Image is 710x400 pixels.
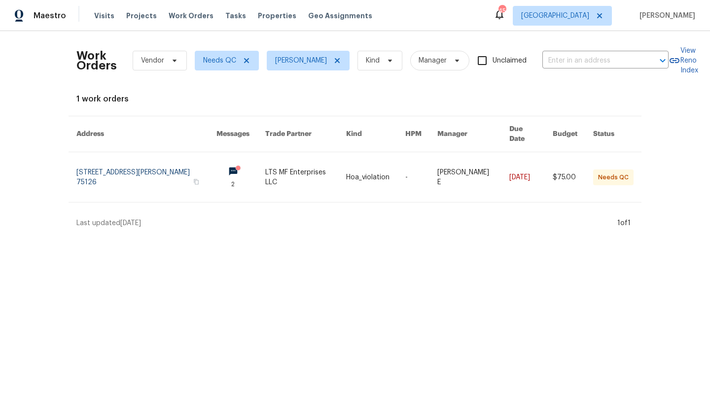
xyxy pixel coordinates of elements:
[617,218,631,228] div: 1 of 1
[34,11,66,21] span: Maestro
[542,53,641,68] input: Enter in an address
[366,56,380,66] span: Kind
[141,56,164,66] span: Vendor
[225,12,246,19] span: Tasks
[397,152,429,202] td: -
[498,6,505,16] div: 45
[501,116,545,152] th: Due Date
[545,116,585,152] th: Budget
[275,56,327,66] span: [PERSON_NAME]
[120,220,141,227] span: [DATE]
[257,152,338,202] td: LTS MF Enterprises LLC
[429,116,501,152] th: Manager
[493,56,527,66] span: Unclaimed
[209,116,257,152] th: Messages
[585,116,641,152] th: Status
[419,56,447,66] span: Manager
[397,116,429,152] th: HPM
[257,116,338,152] th: Trade Partner
[636,11,695,21] span: [PERSON_NAME]
[169,11,213,21] span: Work Orders
[308,11,372,21] span: Geo Assignments
[258,11,296,21] span: Properties
[94,11,114,21] span: Visits
[76,218,614,228] div: Last updated
[192,177,201,186] button: Copy Address
[338,116,397,152] th: Kind
[76,94,634,104] div: 1 work orders
[338,152,397,202] td: Hoa_violation
[203,56,236,66] span: Needs QC
[656,54,670,67] button: Open
[126,11,157,21] span: Projects
[429,152,501,202] td: [PERSON_NAME] E
[76,51,117,70] h2: Work Orders
[521,11,589,21] span: [GEOGRAPHIC_DATA]
[69,116,209,152] th: Address
[669,46,698,75] a: View Reno Index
